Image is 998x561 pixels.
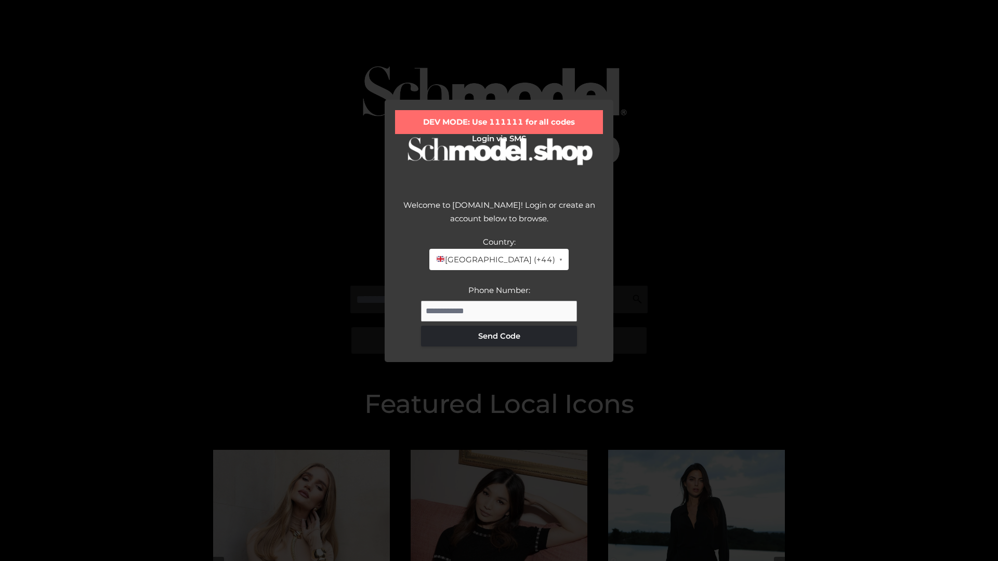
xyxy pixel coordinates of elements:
[468,285,530,295] label: Phone Number:
[483,237,516,247] label: Country:
[395,110,603,134] div: DEV MODE: Use 111111 for all codes
[436,253,555,266] span: [GEOGRAPHIC_DATA] (+44)
[421,326,577,346] button: Send Code
[437,255,444,263] img: 🇬🇧
[395,198,603,235] div: Welcome to [DOMAIN_NAME]! Login or create an account below to browse.
[395,134,603,143] h2: Login via SMS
